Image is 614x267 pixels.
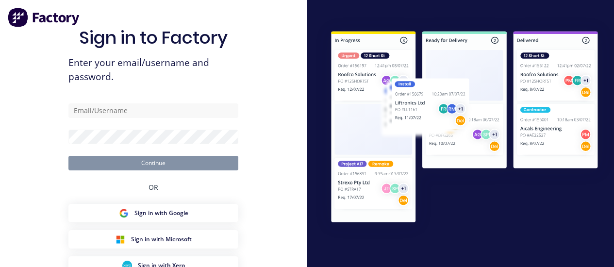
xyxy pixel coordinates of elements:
h1: Sign in to Factory [79,27,228,48]
img: Microsoft Sign in [116,234,125,244]
img: Google Sign in [119,208,129,218]
input: Email/Username [68,103,238,118]
button: Microsoft Sign inSign in with Microsoft [68,230,238,249]
span: Sign in with Google [134,209,188,217]
button: Continue [68,156,238,170]
img: Factory [8,8,81,27]
div: OR [149,170,158,204]
span: Enter your email/username and password. [68,56,238,84]
button: Google Sign inSign in with Google [68,204,238,222]
span: Sign in with Microsoft [131,235,192,244]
